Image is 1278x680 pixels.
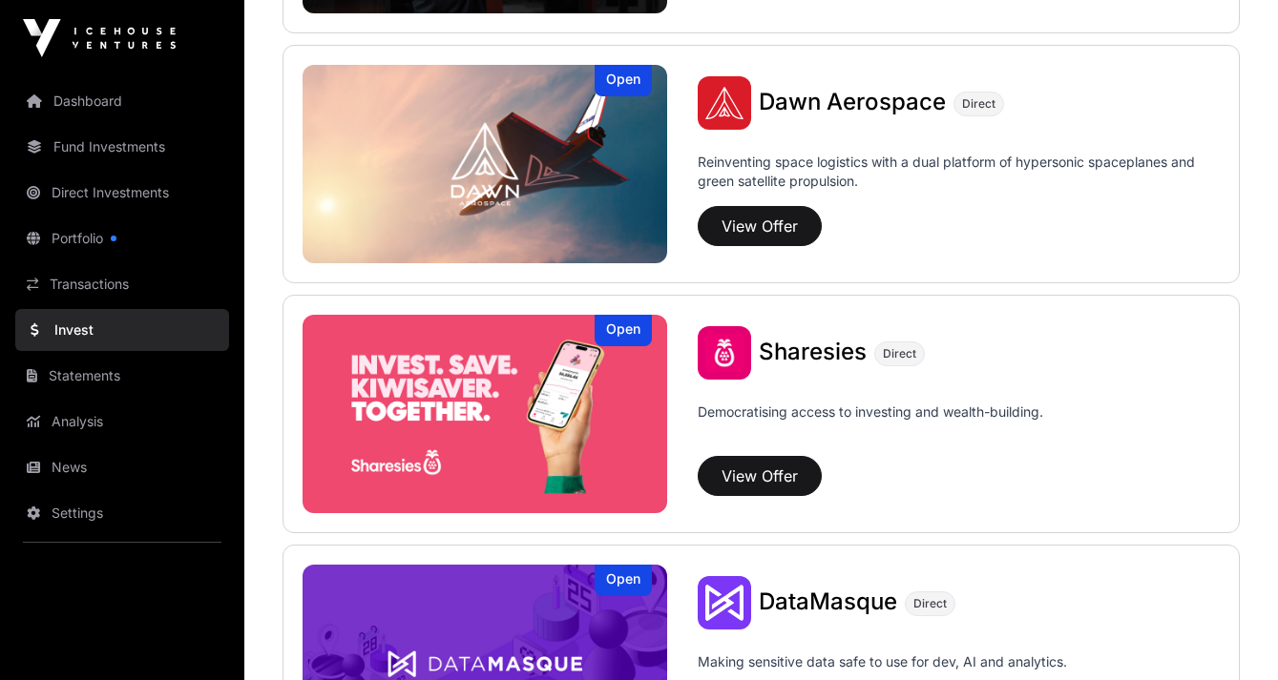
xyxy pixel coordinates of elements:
[883,346,916,361] span: Direct
[15,126,229,168] a: Fund Investments
[759,338,867,365] span: Sharesies
[698,402,1043,448] p: Democratising access to investing and wealth-building.
[698,576,751,629] img: DataMasque
[913,596,947,611] span: Direct
[698,456,822,496] button: View Offer
[15,263,229,305] a: Transactions
[303,315,667,513] a: SharesiesOpen
[698,206,822,246] button: View Offer
[759,587,897,615] span: DataMasque
[303,315,667,513] img: Sharesies
[15,172,229,214] a: Direct Investments
[759,91,946,115] a: Dawn Aerospace
[595,315,652,346] div: Open
[15,80,229,122] a: Dashboard
[15,446,229,488] a: News
[698,76,751,130] img: Dawn Aerospace
[698,326,751,380] img: Sharesies
[15,217,229,259] a: Portfolio
[303,65,667,263] img: Dawn Aerospace
[595,65,652,96] div: Open
[23,19,176,57] img: Icehouse Ventures Logo
[303,65,667,263] a: Dawn AerospaceOpen
[15,401,229,443] a: Analysis
[15,492,229,534] a: Settings
[759,590,897,615] a: DataMasque
[595,565,652,596] div: Open
[698,153,1220,198] p: Reinventing space logistics with a dual platform of hypersonic spaceplanes and green satellite pr...
[759,340,867,365] a: Sharesies
[15,309,229,351] a: Invest
[759,88,946,115] span: Dawn Aerospace
[962,96,995,112] span: Direct
[1183,588,1278,680] iframe: Chat Widget
[15,355,229,397] a: Statements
